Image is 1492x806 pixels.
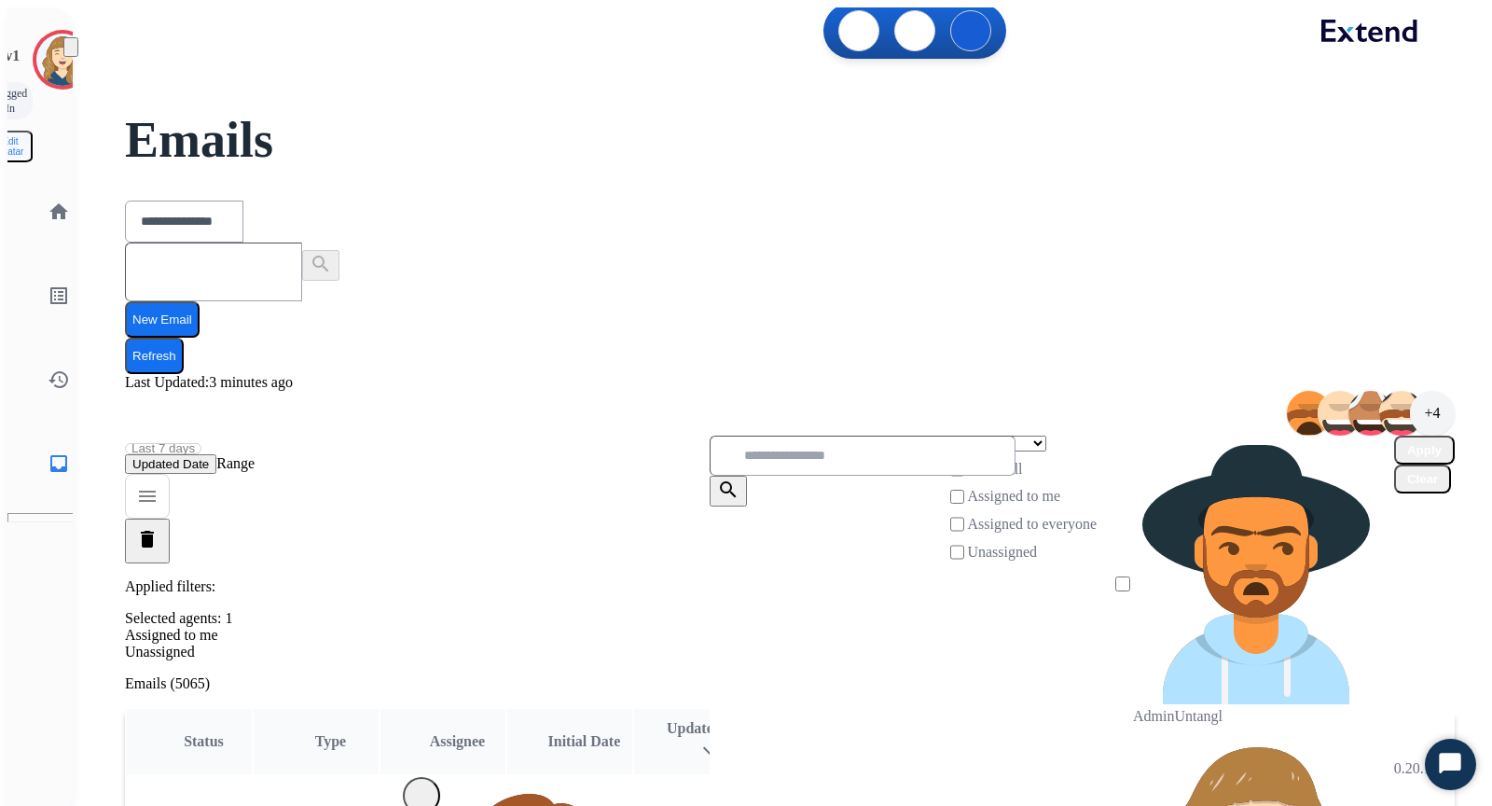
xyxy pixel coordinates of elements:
p: Applied filters: [125,578,1455,595]
button: Apply [1394,436,1455,465]
span: Select all [967,461,1022,477]
span: 3 minutes ago [209,374,293,390]
button: Last 7 days [125,443,201,454]
div: Assigned to me [125,627,1455,644]
mat-icon: list_alt [48,285,70,307]
div: Selected agents: 1 [125,610,1455,627]
mat-icon: inbox [48,452,70,475]
p: Emails (5065) [125,675,1455,692]
span: Range [125,455,255,471]
mat-icon: delete [136,528,159,550]
button: Updated Date [125,454,216,474]
div: +4 [1410,391,1455,436]
span: Initial Date [548,733,621,749]
span: Last Updated: [125,374,209,390]
h2: Emails [125,121,1455,159]
mat-icon: history [48,368,70,391]
svg: Open Chat [1437,751,1463,777]
span: Admin [1133,708,1174,724]
mat-icon: search [717,479,739,501]
span: Assigned to everyone [967,516,1097,532]
img: avatar [36,34,89,86]
button: New Email [125,301,200,338]
span: Assignee [430,733,486,749]
span: Updated Date [667,720,755,736]
mat-icon: menu [136,485,159,507]
span: Type [315,733,346,749]
button: Clear [1394,465,1451,493]
mat-icon: search [310,253,332,275]
span: Assigned to me [967,488,1060,504]
span: Unassigned [967,544,1037,560]
span: Untangl [1174,708,1223,724]
mat-icon: arrow_downward [699,737,722,759]
span: Last 7 days [131,445,195,452]
div: Unassigned [125,644,1455,660]
p: 0.20.1027RC [1394,757,1473,780]
span: Status [184,733,224,749]
mat-icon: home [48,201,70,223]
button: Refresh [125,338,184,374]
button: Start Chat [1425,739,1476,790]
